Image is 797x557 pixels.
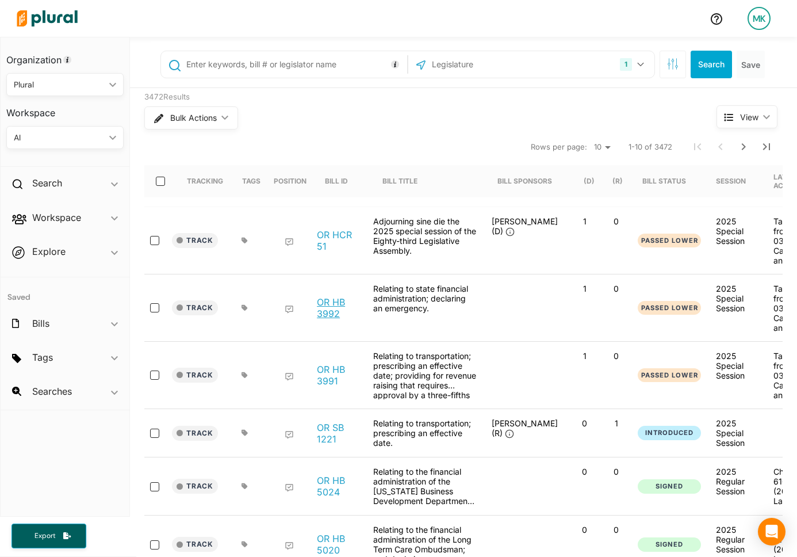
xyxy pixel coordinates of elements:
[758,518,785,545] div: Open Intercom Messenger
[573,418,596,428] p: 0
[629,142,672,153] span: 1-10 of 3472
[317,229,361,252] a: OR HCR 51
[242,429,248,436] div: Add tags
[32,211,81,224] h2: Workspace
[317,475,361,498] a: OR HB 5024
[605,284,627,293] p: 0
[748,7,771,30] div: MK
[732,135,755,158] button: Next Page
[367,467,482,506] div: Relating to the financial administration of the [US_STATE] Business Development Department; and d...
[740,111,758,123] span: View
[274,165,306,197] div: Position
[172,537,218,552] button: Track
[605,525,627,535] p: 0
[325,177,348,185] div: Bill ID
[716,351,755,380] div: 2025 Special Session
[26,531,63,541] span: Export
[497,177,552,185] div: Bill Sponsors
[172,300,218,315] button: Track
[317,533,361,556] a: OR HB 5020
[709,135,732,158] button: Previous Page
[605,467,627,476] p: 0
[285,430,294,440] div: Add Position Statement
[584,165,595,197] div: (D)
[531,142,587,153] span: Rows per page:
[431,54,554,75] input: Legislature
[285,305,294,314] div: Add Position Statement
[325,165,358,197] div: Bill ID
[144,91,673,103] div: 3472 Results
[156,177,165,186] input: select-all-rows
[150,540,159,550] input: select-row-state-or-2025r1-hb5020
[242,177,260,185] div: Tags
[172,368,218,383] button: Track
[14,79,105,91] div: Plural
[605,418,627,428] p: 1
[242,541,248,548] div: Add tags
[716,467,755,496] div: 2025 Regular Session
[738,2,780,35] a: MK
[573,284,596,293] p: 1
[187,165,223,197] div: Tracking
[605,351,627,361] p: 0
[573,467,596,476] p: 0
[150,236,159,245] input: select-row-state-or-2025s1-hcr51
[638,426,701,440] button: Introduced
[573,216,596,226] p: 1
[716,216,755,246] div: 2025 Special Session
[187,177,223,185] div: Tracking
[285,541,294,551] div: Add Position Statement
[492,216,558,236] span: [PERSON_NAME] (D)
[367,216,482,265] div: Adjourning sine die the 2025 special session of the Eighty-third Legislative Assembly.
[185,54,404,75] input: Enter keywords, bill # or legislator name
[667,58,679,68] span: Search Filters
[144,106,238,129] button: Bulk Actions
[755,135,778,158] button: Last Page
[317,422,361,445] a: OR SB 1221
[14,132,105,144] div: AI
[716,418,755,448] div: 2025 Special Session
[242,372,248,379] div: Add tags
[285,483,294,493] div: Add Position Statement
[584,177,595,185] div: (D)
[612,165,623,197] div: (R)
[390,59,400,70] div: Tooltip anchor
[274,177,306,185] div: Position
[285,372,294,381] div: Add Position Statement
[32,245,66,258] h2: Explore
[150,303,159,312] input: select-row-state-or-2025s1-hb3992
[367,351,482,399] div: Relating to transportation; prescribing an effective date; providing for revenue raising that req...
[150,429,159,438] input: select-row-state-or-2025s1-sb1221
[367,284,482,332] div: Relating to state financial administration; declaring an emergency.
[285,238,294,247] div: Add Position Statement
[573,525,596,535] p: 0
[638,479,701,494] button: Signed
[615,54,652,75] button: 1
[6,43,124,68] h3: Organization
[573,351,596,361] p: 1
[1,277,129,306] h4: Saved
[642,177,686,185] div: Bill Status
[492,418,558,438] span: [PERSON_NAME] (R)
[716,177,746,185] div: Session
[317,364,361,387] a: OR HB 3991
[172,479,218,494] button: Track
[32,351,53,364] h2: Tags
[716,284,755,313] div: 2025 Special Session
[6,96,124,121] h3: Workspace
[62,55,72,65] div: Tooltip anchor
[497,165,552,197] div: Bill Sponsors
[642,165,696,197] div: Bill Status
[716,165,756,197] div: Session
[382,177,417,185] div: Bill Title
[32,385,72,398] h2: Searches
[242,483,248,490] div: Add tags
[150,371,159,380] input: select-row-state-or-2025s1-hb3991
[170,114,217,122] span: Bulk Actions
[32,177,62,189] h2: Search
[367,418,482,448] div: Relating to transportation; prescribing an effective date.
[12,524,86,548] button: Export
[317,296,361,319] a: OR HB 3992
[638,368,701,383] button: Passed Lower
[150,482,159,491] input: select-row-state-or-2025r1-hb5024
